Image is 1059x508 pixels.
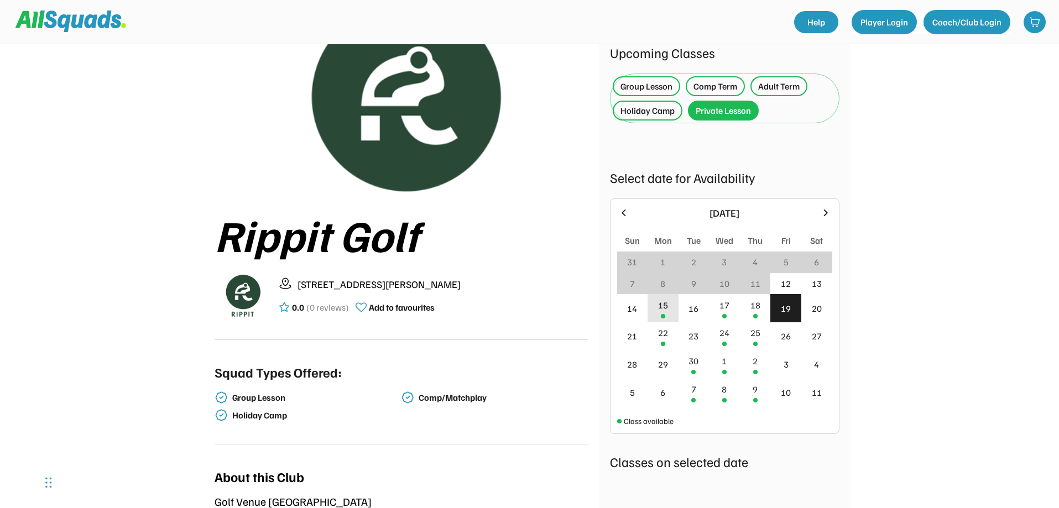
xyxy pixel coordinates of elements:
[654,234,672,247] div: Mon
[401,391,414,404] img: check-verified-01.svg
[693,80,737,93] div: Comp Term
[812,329,822,343] div: 27
[660,386,665,399] div: 6
[620,80,672,93] div: Group Lesson
[696,104,751,117] div: Private Lesson
[812,386,822,399] div: 11
[627,302,637,315] div: 14
[722,255,727,269] div: 3
[781,302,791,315] div: 19
[627,255,637,269] div: 31
[215,409,228,422] img: check-verified-01.svg
[658,326,668,339] div: 22
[249,32,553,197] img: Rippitlogov2_green.png
[719,326,729,339] div: 24
[716,234,733,247] div: Wed
[215,268,270,323] img: Rippitlogov2_green.png
[232,392,399,403] div: Group Lesson
[688,354,698,368] div: 30
[610,452,839,472] div: Classes on selected date
[691,255,696,269] div: 2
[215,391,228,404] img: check-verified-01.svg
[215,467,304,486] div: About this Club
[630,386,635,399] div: 5
[814,358,819,371] div: 4
[620,104,675,117] div: Holiday Camp
[750,277,760,290] div: 11
[624,415,674,427] div: Class available
[750,326,760,339] div: 25
[812,302,822,315] div: 20
[630,277,635,290] div: 7
[660,277,665,290] div: 8
[215,362,342,382] div: Squad Types Offered:
[852,10,917,34] button: Player Login
[627,358,637,371] div: 28
[781,277,791,290] div: 12
[719,277,729,290] div: 10
[658,358,668,371] div: 29
[781,234,791,247] div: Fri
[753,255,758,269] div: 4
[722,383,727,396] div: 8
[719,298,729,312] div: 17
[610,43,839,62] div: Upcoming Classes
[750,298,760,312] div: 18
[748,234,763,247] div: Thu
[1029,17,1040,28] img: shopping-cart-01%20%281%29.svg
[306,301,349,314] div: (0 reviews)
[636,206,813,221] div: [DATE]
[758,80,800,93] div: Adult Term
[794,11,838,33] a: Help
[781,386,791,399] div: 10
[784,255,789,269] div: 5
[924,10,1010,34] button: Coach/Club Login
[658,298,668,312] div: 15
[753,383,758,396] div: 9
[15,11,126,32] img: Squad%20Logo.svg
[687,234,701,247] div: Tue
[688,302,698,315] div: 16
[298,277,588,292] div: [STREET_ADDRESS][PERSON_NAME]
[660,255,665,269] div: 1
[753,354,758,368] div: 2
[419,392,586,403] div: Comp/Matchplay
[722,354,727,368] div: 1
[625,234,640,247] div: Sun
[781,329,791,343] div: 26
[688,329,698,343] div: 23
[610,167,839,187] div: Select date for Availability
[814,255,819,269] div: 6
[215,210,588,259] div: Rippit Golf
[812,277,822,290] div: 13
[691,383,696,396] div: 7
[627,329,637,343] div: 21
[369,301,435,314] div: Add to favourites
[810,234,823,247] div: Sat
[232,410,399,421] div: Holiday Camp
[292,301,304,314] div: 0.0
[784,358,789,371] div: 3
[691,277,696,290] div: 9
